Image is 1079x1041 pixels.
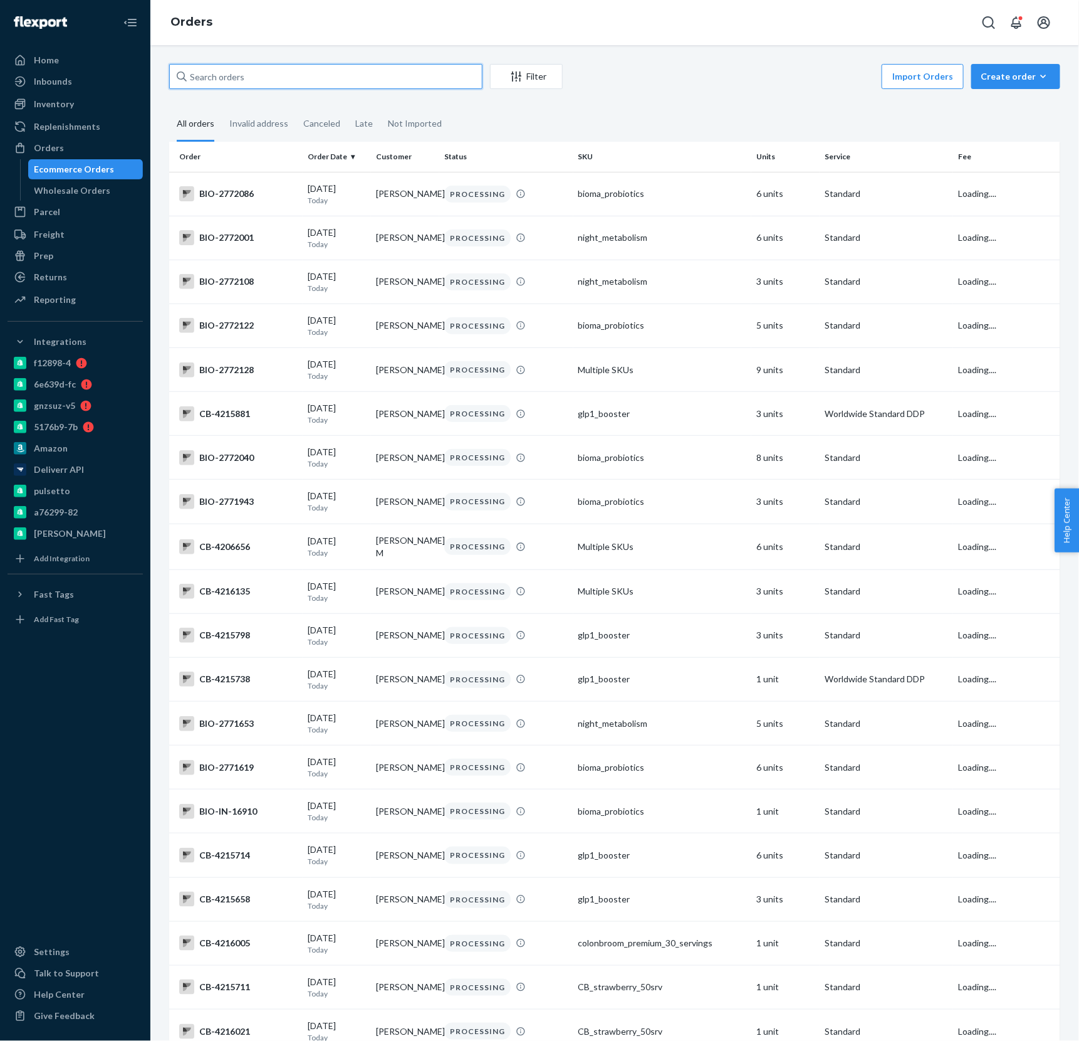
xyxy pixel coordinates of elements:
[751,480,820,524] td: 3 units
[444,1023,511,1040] div: PROCESSING
[578,893,746,906] div: glp1_booster
[34,184,111,197] div: Wholesale Orders
[229,107,288,140] div: Invalid address
[8,942,143,962] a: Settings
[578,319,746,332] div: bioma_probiotics
[308,988,366,999] p: Today
[578,188,746,200] div: bioma_probiotics
[308,195,366,206] p: Today
[308,593,366,603] p: Today
[444,230,511,246] div: PROCESSING
[371,216,439,260] td: [PERSON_NAME]
[308,239,366,250] p: Today
[177,107,214,142] div: All orders
[179,980,298,995] div: CB-4215711
[825,364,948,376] p: Standard
[308,358,366,381] div: [DATE]
[34,463,84,476] div: Deliverr API
[371,392,439,436] td: [PERSON_NAME]
[825,541,948,553] p: Standard
[578,231,746,244] div: night_metabolism
[444,803,511,820] div: PROCESSING
[308,283,366,293] p: Today
[976,10,1001,35] button: Open Search Box
[578,275,746,288] div: night_metabolism
[308,668,366,691] div: [DATE]
[751,833,820,877] td: 6 units
[578,849,746,862] div: glp1_booster
[751,746,820,790] td: 6 units
[825,937,948,949] p: Standard
[751,436,820,480] td: 8 units
[308,724,366,735] p: Today
[308,843,366,867] div: [DATE]
[308,580,366,603] div: [DATE]
[751,657,820,701] td: 1 unit
[578,629,746,642] div: glp1_booster
[8,584,143,605] button: Fast Tags
[308,812,366,823] p: Today
[34,206,60,218] div: Parcel
[444,361,511,378] div: PROCESSING
[825,495,948,508] p: Standard
[179,230,298,245] div: BIO-2772001
[371,304,439,347] td: [PERSON_NAME]
[308,371,366,381] p: Today
[170,15,212,29] a: Orders
[371,613,439,657] td: [PERSON_NAME]
[953,657,1060,701] td: Loading....
[34,527,106,540] div: [PERSON_NAME]
[882,64,964,89] button: Import Orders
[8,353,143,373] a: f12898-4
[308,768,366,779] p: Today
[751,877,820,921] td: 3 units
[371,657,439,701] td: [PERSON_NAME]
[8,202,143,222] a: Parcel
[308,944,366,955] p: Today
[444,583,511,600] div: PROCESSING
[578,761,746,774] div: bioma_probiotics
[308,182,366,206] div: [DATE]
[308,856,366,867] p: Today
[8,481,143,501] a: pulsetto
[578,805,746,818] div: bioma_probiotics
[444,405,511,422] div: PROCESSING
[8,438,143,458] a: Amazon
[308,270,366,293] div: [DATE]
[1055,489,1079,552] button: Help Center
[308,888,366,911] div: [DATE]
[825,805,948,818] p: Standard
[179,584,298,599] div: CB-4216135
[953,833,1060,877] td: Loading....
[490,64,563,89] button: Filter
[308,932,366,955] div: [DATE]
[751,790,820,833] td: 1 unit
[371,702,439,746] td: [PERSON_NAME]
[8,332,143,352] button: Integrations
[751,304,820,347] td: 5 units
[308,458,366,469] p: Today
[308,901,366,911] p: Today
[179,186,298,201] div: BIO-2772086
[578,937,746,949] div: colonbroom_premium_30_servings
[444,538,511,555] div: PROCESSING
[34,1010,95,1022] div: Give Feedback
[34,378,76,391] div: 6e639d-fc
[371,921,439,965] td: [PERSON_NAME]
[179,716,298,731] div: BIO-2771653
[825,452,948,464] p: Standard
[751,392,820,436] td: 3 units
[444,186,511,203] div: PROCESSING
[751,569,820,613] td: 3 units
[825,408,948,420] p: Worldwide Standard DDP
[388,107,442,140] div: Not Imported
[308,502,366,513] p: Today
[179,274,298,289] div: BIO-2772108
[303,107,340,140] div: Canceled
[34,988,85,1001] div: Help Center
[573,569,751,613] td: Multiple SKUs
[825,849,948,862] p: Standard
[179,628,298,643] div: CB-4215798
[953,480,1060,524] td: Loading....
[371,436,439,480] td: [PERSON_NAME]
